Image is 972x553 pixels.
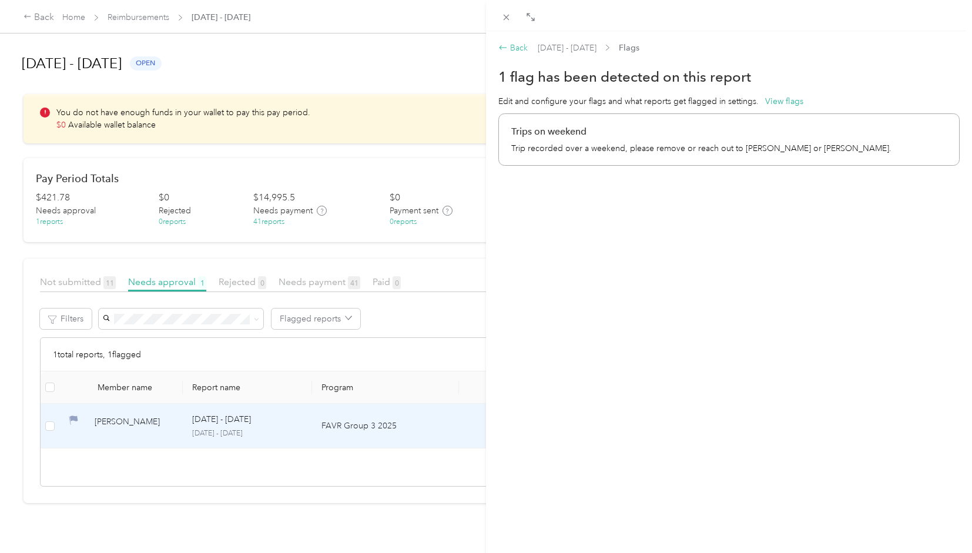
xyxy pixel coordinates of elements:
h1: 1 flag has been detected on this report [498,71,960,83]
span: Flags [619,42,639,54]
span: [DATE] - [DATE] [538,42,596,54]
p: Edit and configure your flags and what reports get flagged in settings. [498,95,759,108]
button: View flags [765,95,803,108]
div: Back [498,42,528,54]
iframe: Everlance-gr Chat Button Frame [906,487,972,553]
p: Trips on weekend [511,125,947,139]
p: Trip recorded over a weekend, please remove or reach out to [PERSON_NAME] or [PERSON_NAME]. [511,142,947,155]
